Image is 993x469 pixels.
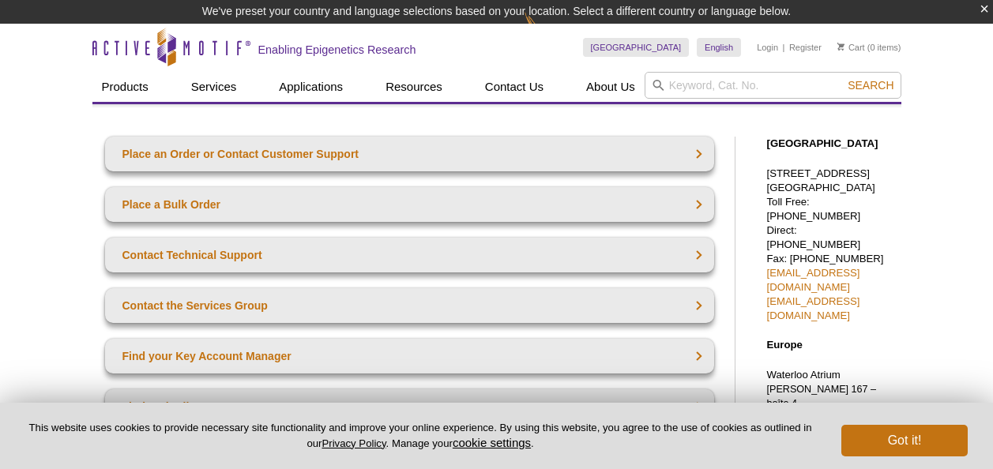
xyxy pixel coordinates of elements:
[645,72,901,99] input: Keyword, Cat. No.
[757,42,778,53] a: Login
[783,38,785,57] li: |
[105,339,714,373] a: Find your Key Account Manager
[843,78,898,92] button: Search
[837,42,865,53] a: Cart
[577,72,645,102] a: About Us
[476,72,553,102] a: Contact Us
[105,389,714,424] a: Find a Distributor
[767,167,893,323] p: [STREET_ADDRESS] [GEOGRAPHIC_DATA] Toll Free: [PHONE_NUMBER] Direct: [PHONE_NUMBER] Fax: [PHONE_N...
[837,43,844,51] img: Your Cart
[182,72,246,102] a: Services
[848,79,893,92] span: Search
[92,72,158,102] a: Products
[453,436,531,449] button: cookie settings
[789,42,822,53] a: Register
[105,238,714,272] a: Contact Technical Support
[841,425,968,456] button: Got it!
[105,187,714,222] a: Place a Bulk Order
[837,38,901,57] li: (0 items)
[697,38,741,57] a: English
[525,12,566,49] img: Change Here
[767,339,803,351] strong: Europe
[258,43,416,57] h2: Enabling Epigenetics Research
[269,72,352,102] a: Applications
[376,72,452,102] a: Resources
[105,137,714,171] a: Place an Order or Contact Customer Support
[583,38,690,57] a: [GEOGRAPHIC_DATA]
[767,137,878,149] strong: [GEOGRAPHIC_DATA]
[25,421,815,451] p: This website uses cookies to provide necessary site functionality and improve your online experie...
[322,437,386,449] a: Privacy Policy
[105,288,714,323] a: Contact the Services Group
[767,295,860,321] a: [EMAIL_ADDRESS][DOMAIN_NAME]
[767,384,877,452] span: [PERSON_NAME] 167 – boîte 4 BE-1410 [GEOGRAPHIC_DATA], [GEOGRAPHIC_DATA]
[767,267,860,293] a: [EMAIL_ADDRESS][DOMAIN_NAME]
